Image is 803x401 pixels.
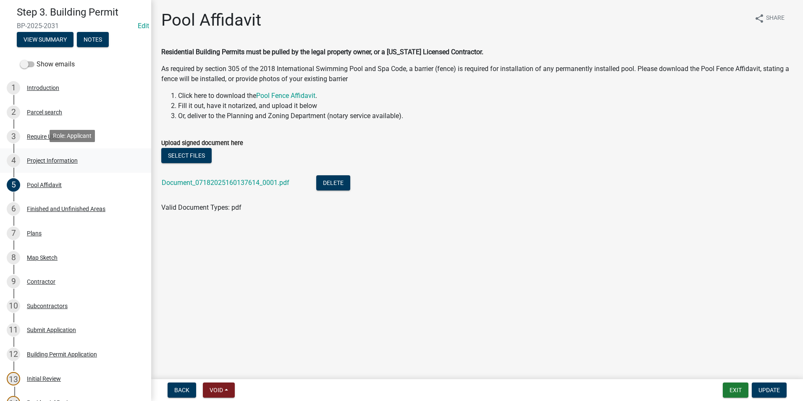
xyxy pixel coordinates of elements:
span: Valid Document Types: pdf [161,203,241,211]
wm-modal-confirm: Summary [17,37,73,43]
wm-modal-confirm: Delete Document [316,179,350,187]
div: Project Information [27,158,78,164]
span: BP-2025-2031 [17,22,134,30]
label: Upload signed document here [161,140,243,146]
span: Void [210,387,223,393]
div: Building Permit Application [27,351,97,357]
div: 10 [7,299,20,313]
div: 2 [7,106,20,119]
span: Update [758,387,780,393]
h4: Step 3. Building Permit [17,6,144,18]
div: 4 [7,154,20,167]
div: 8 [7,251,20,264]
div: Contractor [27,279,55,285]
a: Pool Fence Affidavit [256,92,315,100]
h1: Pool Affidavit [161,10,261,30]
div: Map Sketch [27,255,58,261]
div: 12 [7,348,20,361]
a: Edit [138,22,149,30]
div: Subcontractors [27,303,68,309]
button: Update [752,383,787,398]
button: Delete [316,175,350,190]
button: Select files [161,148,212,163]
li: Fill it out, have it notarized, and upload it below [178,101,793,111]
div: Require User [27,134,60,140]
p: As required by section 305 of the 2018 International Swimming Pool and Spa Code, a barrier (fence... [161,64,793,84]
button: Exit [723,383,748,398]
a: Document_07182025160137614_0001.pdf [162,179,289,187]
div: Role: Applicant [50,130,95,142]
i: share [754,13,764,24]
span: Back [174,387,189,393]
wm-modal-confirm: Notes [77,37,109,43]
div: Submit Application [27,327,76,333]
div: 13 [7,372,20,385]
div: 11 [7,323,20,337]
div: 3 [7,130,20,143]
span: Share [766,13,785,24]
strong: Residential Building Permits must be pulled by the legal property owner, or a [US_STATE] Licensed... [161,48,483,56]
div: Finished and Unfinished Areas [27,206,105,212]
label: Show emails [20,59,75,69]
button: Back [168,383,196,398]
li: Or, deliver to the Planning and Zoning Department (notary service available). [178,111,793,121]
div: Introduction [27,85,59,91]
button: Notes [77,32,109,47]
wm-modal-confirm: Edit Application Number [138,22,149,30]
button: View Summary [17,32,73,47]
div: 5 [7,178,20,192]
div: 6 [7,202,20,216]
button: Void [203,383,235,398]
div: 9 [7,275,20,288]
div: 7 [7,227,20,240]
li: Click here to download the . [178,91,793,101]
div: Initial Review [27,376,61,382]
div: Parcel search [27,109,62,115]
div: Pool Affidavit [27,182,62,188]
div: 1 [7,81,20,95]
div: Plans [27,230,42,236]
button: shareShare [748,10,791,26]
